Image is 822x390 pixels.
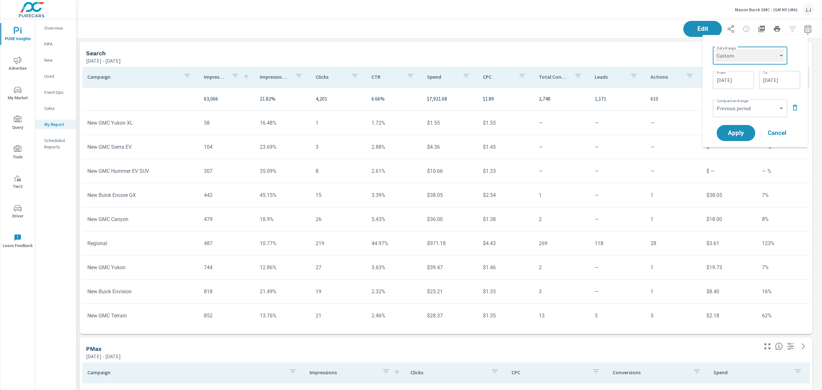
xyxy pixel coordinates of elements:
td: — [534,139,590,155]
p: Impression Share [260,74,290,80]
td: $1.46 [478,259,534,276]
p: 6.66% [372,95,417,102]
td: $2.54 [478,187,534,203]
td: — % [757,163,813,179]
td: 19 [310,283,366,300]
p: Used [44,73,71,79]
p: My Report [44,121,71,128]
td: 1 [645,283,701,300]
td: 2.46% [366,307,422,324]
div: Used [35,71,76,81]
td: 44.97% [366,235,422,252]
td: 23.69% [255,139,310,155]
td: New GMC Hummer EV SUV [82,163,199,179]
td: 58 [199,115,255,131]
span: Advertise [2,57,33,72]
td: New GMC Terrain [82,307,199,324]
td: — [645,163,701,179]
td: $39.47 [422,259,478,276]
div: Sales [35,103,76,113]
td: 744 [199,259,255,276]
td: $2.18 [701,307,757,324]
td: 2.88% [366,139,422,155]
td: $1.35 [478,307,534,324]
td: 62% [757,307,813,324]
td: — [590,139,645,155]
p: 21.82% [260,95,305,102]
td: 1 [310,115,366,131]
td: New Buick Encore GX [82,187,199,203]
td: $3.61 [701,235,757,252]
p: Clicks [410,369,486,376]
td: $1.33 [478,163,534,179]
td: 26 [310,211,366,227]
p: $7,921.68 [427,95,473,102]
p: Leads [595,74,625,80]
p: 4,201 [316,95,361,102]
td: 7% [757,187,813,203]
button: Cancel [758,125,796,141]
p: 63,066 [204,95,249,102]
td: 852 [199,307,255,324]
td: 5 [645,307,701,324]
p: [DATE] - [DATE] [86,352,121,360]
div: Fixed Ops [35,87,76,97]
button: Apply [717,125,755,141]
td: 21 [310,307,366,324]
p: Total Conversions [539,74,569,80]
td: $19.73 [701,259,757,276]
span: PURE Insights [2,27,33,43]
td: 16.48% [255,115,310,131]
td: 3.39% [366,187,422,203]
span: My Market [2,86,33,102]
p: Spend [713,369,789,376]
td: 45.15% [255,187,310,203]
td: 2.32% [366,283,422,300]
p: Sales [44,105,71,111]
td: $38.05 [422,187,478,203]
td: — [645,139,701,155]
span: Driver [2,204,33,220]
td: $28.37 [422,307,478,324]
p: Spend [427,74,457,80]
span: Tools [2,145,33,161]
p: Impressions [204,74,226,80]
td: 269 [534,235,590,252]
td: $971.18 [422,235,478,252]
td: 8 [310,163,366,179]
p: Campaign [87,74,178,80]
p: CPC [512,369,587,376]
p: CPC [483,74,513,80]
p: Maxon Buick GMC - (GM NY LMA) [735,7,798,13]
td: $ — [701,139,757,155]
td: 27 [310,259,366,276]
td: 12.86% [255,259,310,276]
td: 307 [199,163,255,179]
p: Fixed Ops [44,89,71,95]
td: 1.72% [366,115,422,131]
td: 1 [645,187,701,203]
td: 28 [645,235,701,252]
p: [DATE] - [DATE] [86,57,121,65]
h5: PMax [86,345,101,352]
div: nav menu [0,19,35,256]
td: — [590,115,645,131]
td: $8.40 [701,283,757,300]
td: 16% [757,283,813,300]
td: — [534,163,590,179]
td: 35.09% [255,163,310,179]
td: 219 [310,235,366,252]
td: 5.43% [366,211,422,227]
button: Share Report [724,22,737,35]
td: $1.38 [478,211,534,227]
button: Edit [683,21,722,37]
td: 21.49% [255,283,310,300]
p: PIPA [44,41,71,47]
td: 1 [645,211,701,227]
p: CTR [372,74,402,80]
td: — [590,211,645,227]
td: $25.21 [422,283,478,300]
button: Select Date Range [801,22,814,35]
span: Apply [723,130,749,136]
p: 610 [651,95,696,102]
